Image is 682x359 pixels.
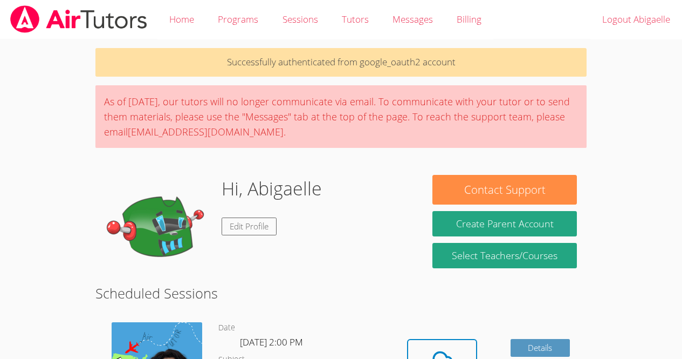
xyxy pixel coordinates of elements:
[95,85,587,148] div: As of [DATE], our tutors will no longer communicate via email. To communicate with your tutor or ...
[432,175,576,205] button: Contact Support
[218,321,235,335] dt: Date
[240,336,303,348] span: [DATE] 2:00 PM
[105,175,213,283] img: default.png
[222,218,277,235] a: Edit Profile
[95,283,587,303] h2: Scheduled Sessions
[511,339,570,357] a: Details
[9,5,148,33] img: airtutors_banner-c4298cdbf04f3fff15de1276eac7730deb9818008684d7c2e4769d2f7ddbe033.png
[95,48,587,77] p: Successfully authenticated from google_oauth2 account
[432,211,576,236] button: Create Parent Account
[432,243,576,268] a: Select Teachers/Courses
[392,13,433,25] span: Messages
[222,175,322,202] h1: Hi, Abigaelle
